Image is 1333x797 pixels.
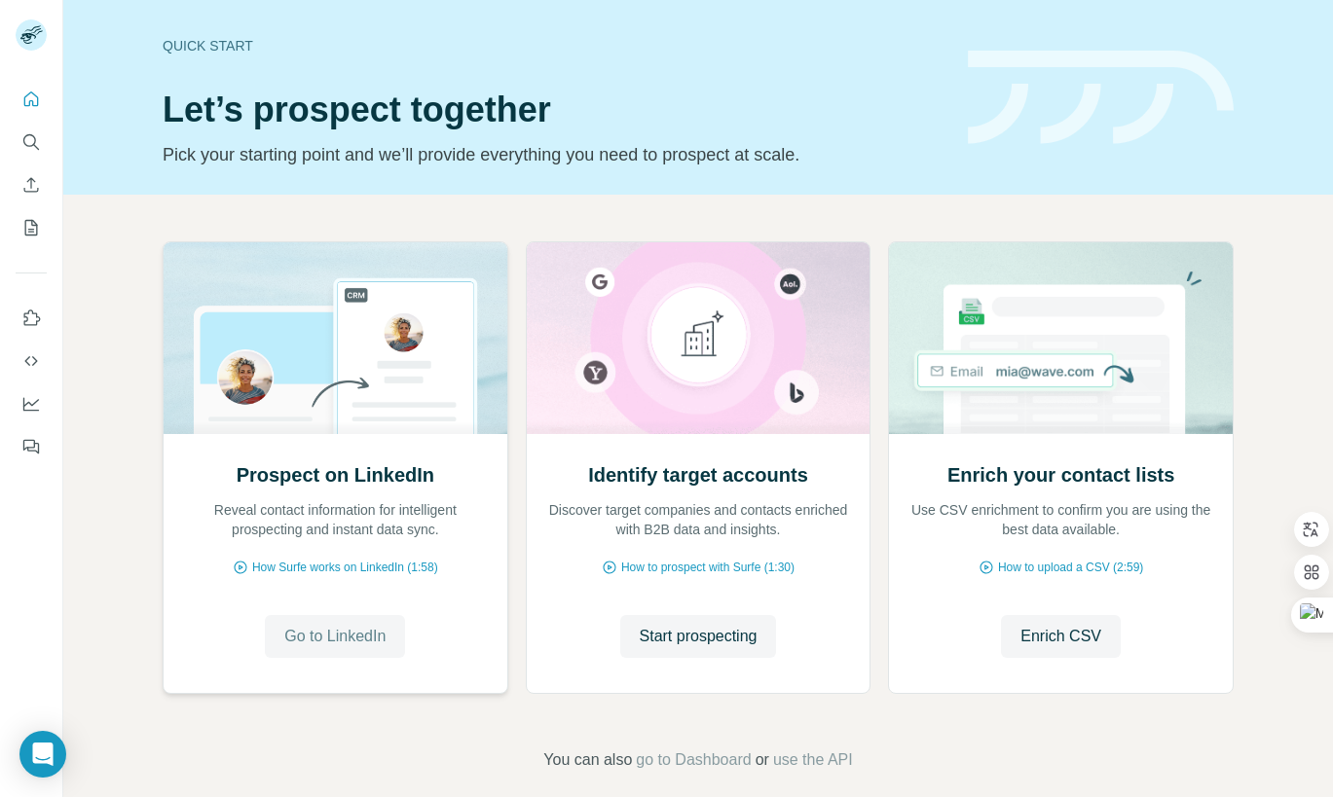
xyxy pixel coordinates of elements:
[19,731,66,778] div: Open Intercom Messenger
[968,51,1234,145] img: banner
[998,559,1143,576] span: How to upload a CSV (2:59)
[163,242,508,434] img: Prospect on LinkedIn
[163,141,944,168] p: Pick your starting point and we’ll provide everything you need to prospect at scale.
[284,625,386,648] span: Go to LinkedIn
[16,429,47,464] button: Feedback
[888,242,1234,434] img: Enrich your contact lists
[16,301,47,336] button: Use Surfe on LinkedIn
[1001,615,1121,658] button: Enrich CSV
[947,461,1174,489] h2: Enrich your contact lists
[16,167,47,202] button: Enrich CSV
[163,91,944,129] h1: Let’s prospect together
[620,615,777,658] button: Start prospecting
[16,210,47,245] button: My lists
[16,82,47,117] button: Quick start
[16,125,47,160] button: Search
[526,242,871,434] img: Identify target accounts
[640,625,758,648] span: Start prospecting
[16,386,47,421] button: Dashboard
[252,559,438,576] span: How Surfe works on LinkedIn (1:58)
[636,748,751,772] button: go to Dashboard
[908,500,1213,539] p: Use CSV enrichment to confirm you are using the best data available.
[756,748,769,772] span: or
[773,748,853,772] button: use the API
[16,344,47,379] button: Use Surfe API
[543,748,632,772] span: You can also
[1020,625,1101,648] span: Enrich CSV
[588,461,808,489] h2: Identify target accounts
[621,559,795,576] span: How to prospect with Surfe (1:30)
[265,615,405,658] button: Go to LinkedIn
[183,500,488,539] p: Reveal contact information for intelligent prospecting and instant data sync.
[546,500,851,539] p: Discover target companies and contacts enriched with B2B data and insights.
[237,461,434,489] h2: Prospect on LinkedIn
[163,36,944,55] div: Quick start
